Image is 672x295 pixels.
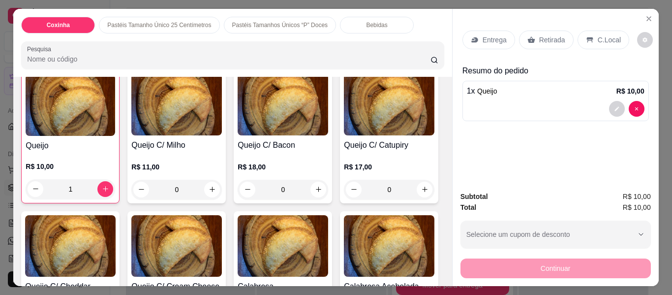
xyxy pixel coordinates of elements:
[131,139,222,151] h4: Queijo C/ Milho
[539,35,565,45] p: Retirada
[26,74,115,136] img: product-image
[27,54,430,64] input: Pesquisa
[467,85,497,97] p: 1 x
[238,139,328,151] h4: Queijo C/ Bacon
[47,21,70,29] p: Coxinha
[344,281,434,293] h4: Calabresa Acebolada
[344,139,434,151] h4: Queijo C/ Catupiry
[477,87,497,95] span: Queijo
[460,193,488,200] strong: Subtotal
[232,21,328,29] p: Pastéis Tamanhos Únicos “P” Doces
[238,74,328,135] img: product-image
[131,281,222,293] h4: Queijo C/ Cream Cheese
[344,215,434,277] img: product-image
[238,215,328,277] img: product-image
[238,162,328,172] p: R$ 18,00
[344,74,434,135] img: product-image
[131,74,222,135] img: product-image
[131,215,222,277] img: product-image
[623,191,651,202] span: R$ 10,00
[641,11,657,27] button: Close
[462,65,649,77] p: Resumo do pedido
[26,140,115,152] h4: Queijo
[483,35,507,45] p: Entrega
[598,35,621,45] p: C.Local
[27,45,55,53] label: Pesquisa
[25,215,116,277] img: product-image
[609,101,625,117] button: decrease-product-quantity
[25,281,116,293] h4: Queijo C/ Cheddar
[616,86,644,96] p: R$ 10,00
[238,281,328,293] h4: Calabresa
[107,21,211,29] p: Pastéis Tamanho Único 25 Centímetros
[637,32,653,48] button: decrease-product-quantity
[26,162,115,171] p: R$ 10,00
[629,101,644,117] button: decrease-product-quantity
[623,202,651,213] span: R$ 10,00
[460,203,476,211] strong: Total
[344,162,434,172] p: R$ 17,00
[460,221,651,248] button: Selecione um cupom de desconto
[366,21,387,29] p: Bebidas
[131,162,222,172] p: R$ 11,00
